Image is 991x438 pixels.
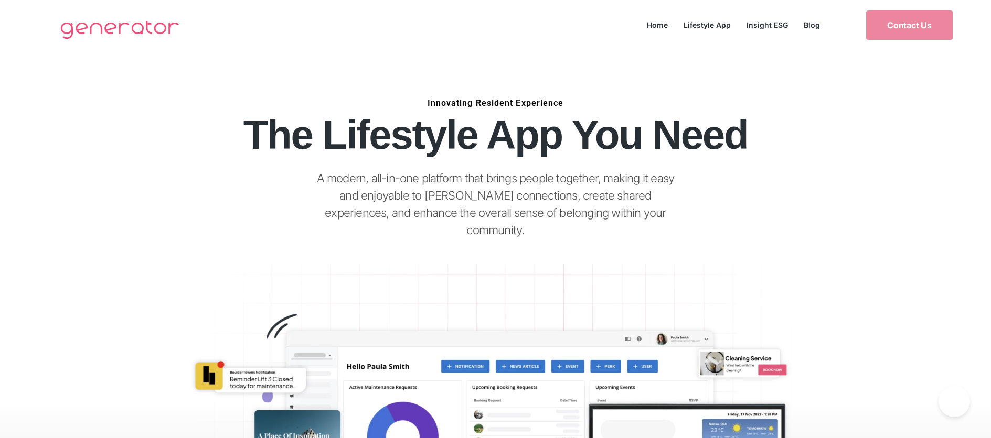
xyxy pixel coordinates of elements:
iframe: Toggle Customer Support [939,386,970,417]
nav: Menu [639,18,828,32]
a: Blog [796,18,828,32]
h1: The Lifestyle App You Need [104,115,887,154]
a: Lifestyle App [676,18,739,32]
p: A modern, all-in-one platform that brings people together, making it easy and enjoyable to [PERSO... [307,170,683,239]
span: Contact Us [887,21,932,29]
a: Insight ESG [739,18,796,32]
a: Contact Us [866,10,953,40]
a: Home [639,18,676,32]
